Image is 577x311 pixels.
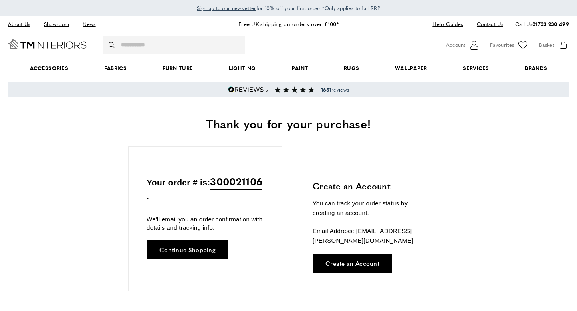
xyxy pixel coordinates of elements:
a: Lighting [211,56,274,80]
img: Reviews.io 5 stars [228,86,268,93]
span: Continue Shopping [159,247,216,253]
span: Create an Account [325,260,379,266]
p: You can track your order status by creating an account. [313,199,431,218]
h3: Create an Account [313,180,431,192]
a: Contact Us [471,19,503,30]
a: Create an Account [313,254,392,273]
strong: 1651 [321,86,331,93]
a: Continue Shopping [147,240,228,259]
img: Reviews section [274,86,315,93]
p: Your order # is: . [147,173,264,203]
a: Sign up to our newsletter [197,4,256,12]
a: Showroom [38,19,75,30]
a: News [77,19,101,30]
a: Help Guides [426,19,469,30]
a: Favourites [490,39,529,51]
span: Account [446,41,465,49]
p: Email Address: [EMAIL_ADDRESS][PERSON_NAME][DOMAIN_NAME] [313,226,431,245]
a: Go to Home page [8,39,87,49]
span: 300021106 [210,173,262,190]
button: Search [109,36,117,54]
a: About Us [8,19,36,30]
span: Favourites [490,41,514,49]
p: Call Us [515,20,569,28]
span: Accessories [12,56,86,80]
span: Thank you for your purchase! [206,115,371,132]
span: reviews [321,86,349,93]
a: Wallpaper [377,56,445,80]
a: Furniture [145,56,211,80]
span: for 10% off your first order *Only applies to full RRP [197,4,380,12]
p: We'll email you an order confirmation with details and tracking info. [147,215,264,232]
a: Brands [507,56,565,80]
a: 01733 230 499 [532,20,569,28]
a: Services [445,56,507,80]
a: Paint [274,56,326,80]
button: Customer Account [446,39,480,51]
a: Free UK shipping on orders over £100* [238,20,339,28]
a: Fabrics [86,56,145,80]
a: Rugs [326,56,377,80]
